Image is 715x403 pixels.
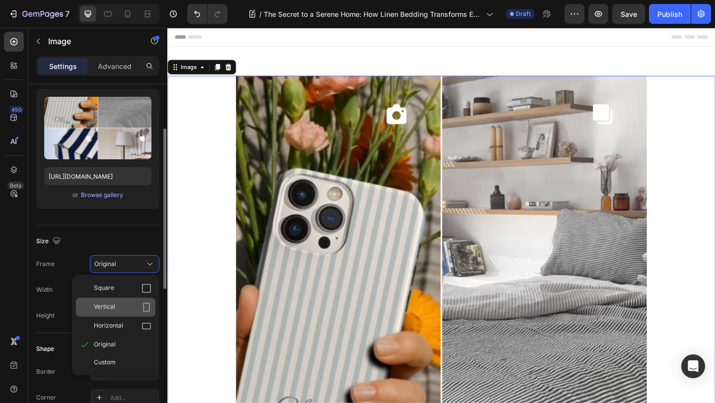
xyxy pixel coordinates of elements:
[36,235,63,248] div: Size
[612,4,645,24] button: Save
[259,9,262,19] span: /
[621,10,637,18] span: Save
[36,311,55,320] label: Height
[90,255,159,273] button: Original
[80,190,124,200] button: Browse gallery
[72,189,78,201] span: or
[36,260,55,269] label: Frame
[167,28,715,403] iframe: Design area
[49,61,77,71] p: Settings
[44,167,151,185] input: https://example.com/image.jpg
[7,182,24,190] div: Beta
[681,354,705,378] div: Open Intercom Messenger
[516,9,531,18] span: Draft
[4,4,74,24] button: 7
[94,283,114,293] span: Square
[94,321,123,331] span: Horizontal
[110,394,157,403] div: Add...
[98,61,132,71] p: Advanced
[657,9,682,19] div: Publish
[9,106,24,114] div: 450
[44,97,151,159] img: preview-image
[36,344,54,353] div: Shape
[36,285,53,294] label: Width
[264,9,482,19] span: The Secret to a Serene Home: How Linen Bedding Transforms Everyday Living
[81,191,123,200] div: Browse gallery
[94,358,116,367] span: Custom
[36,367,56,376] div: Border
[48,35,133,47] p: Image
[187,4,227,24] div: Undo/Redo
[649,4,691,24] button: Publish
[94,340,116,349] span: Original
[94,302,115,312] span: Vertical
[94,260,116,269] span: Original
[65,8,70,20] p: 7
[36,393,56,402] div: Corner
